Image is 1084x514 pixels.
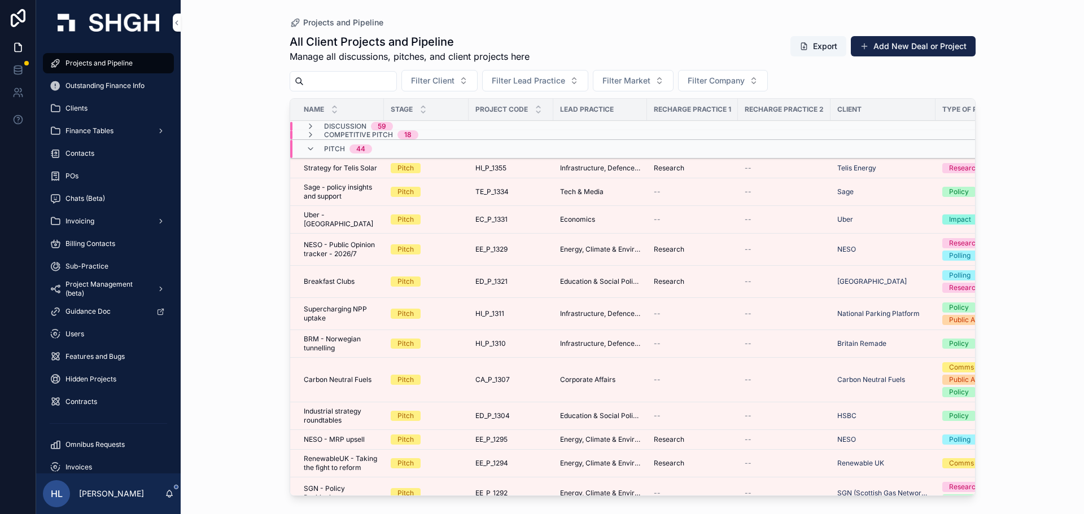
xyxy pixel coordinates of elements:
[43,324,174,344] a: Users
[745,489,751,498] span: --
[745,105,824,114] span: Recharge Practice 2
[745,309,824,318] a: --
[837,187,854,196] a: Sage
[745,339,751,348] span: --
[304,210,377,229] a: Uber - [GEOGRAPHIC_DATA]
[65,59,133,68] span: Projects and Pipeline
[43,188,174,209] a: Chats (Beta)
[560,435,640,444] a: Energy, Climate & Environment
[560,411,640,420] span: Education & Social Policy
[560,105,614,114] span: Lead Practice
[654,309,661,318] span: --
[65,104,88,113] span: Clients
[43,211,174,231] a: Invoicing
[745,245,824,254] a: --
[678,70,768,91] button: Select Button
[378,122,386,131] div: 59
[58,14,159,32] img: App logo
[304,305,377,323] a: Supercharging NPP uptake
[654,435,684,444] span: Research
[654,245,684,254] span: Research
[475,105,528,114] span: Project Code
[324,122,366,131] span: Discussion
[475,375,510,384] span: CA_P_1307
[949,411,969,421] div: Policy
[837,309,920,318] span: National Parking Platform
[475,459,547,468] a: EE_P_1294
[745,309,751,318] span: --
[43,121,174,141] a: Finance Tables
[837,435,856,444] span: NESO
[654,489,731,498] a: --
[942,187,1019,197] a: Policy
[654,411,661,420] span: --
[560,215,640,224] a: Economics
[942,411,1019,421] a: Policy
[942,362,1019,397] a: CommsPublic AffairsPolicy
[654,164,684,173] span: Research
[654,245,731,254] a: Research
[43,53,174,73] a: Projects and Pipeline
[43,346,174,367] a: Features and Bugs
[654,459,684,468] span: Research
[560,375,640,384] a: Corporate Affairs
[397,458,414,468] div: Pitch
[745,459,751,468] span: --
[475,215,508,224] span: EC_P_1331
[654,375,731,384] a: --
[43,76,174,96] a: Outstanding Finance Info
[837,339,886,348] a: Britain Remade
[560,187,604,196] span: Tech & Media
[949,251,971,261] div: Polling
[560,459,640,468] a: Energy, Climate & Environment
[745,411,824,420] a: --
[837,245,856,254] a: NESO
[304,277,355,286] span: Breakfast Clubs
[43,98,174,118] a: Clients
[475,309,504,318] span: HI_P_1311
[560,215,595,224] span: Economics
[560,339,640,348] a: Infrastructure, Defence, Industrial, Transport
[475,187,509,196] span: TE_P_1334
[304,105,324,114] span: Name
[942,238,1019,261] a: ResearchPolling
[949,214,971,225] div: Impact
[391,411,462,421] a: Pitch
[475,459,508,468] span: EE_P_1294
[411,75,454,86] span: Filter Client
[303,17,383,28] span: Projects and Pipeline
[942,302,1019,325] a: PolicyPublic Affairs
[65,217,94,226] span: Invoicing
[942,270,1019,293] a: PollingResearch
[837,375,905,384] a: Carbon Neutral Fuels
[356,144,365,153] div: 44
[43,143,174,164] a: Contacts
[397,187,414,197] div: Pitch
[654,339,661,348] span: --
[304,407,377,425] span: Industrial strategy roundtables
[304,183,377,201] a: Sage - policy insights and support
[65,239,115,248] span: Billing Contacts
[837,411,856,420] span: HSBC
[397,488,414,498] div: Pitch
[324,130,393,139] span: Competitive Pitch
[391,375,462,385] a: Pitch
[560,187,640,196] a: Tech & Media
[942,482,1019,504] a: ResearchPolicy
[942,339,1019,349] a: Policy
[43,279,174,299] a: Project Management (beta)
[745,339,824,348] a: --
[837,375,929,384] a: Carbon Neutral Fuels
[942,434,1019,445] a: Polling
[654,215,731,224] a: --
[397,214,414,225] div: Pitch
[654,215,661,224] span: --
[560,309,640,318] a: Infrastructure, Defence, Industrial, Transport
[65,280,148,298] span: Project Management (beta)
[492,75,565,86] span: Filter Lead Practice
